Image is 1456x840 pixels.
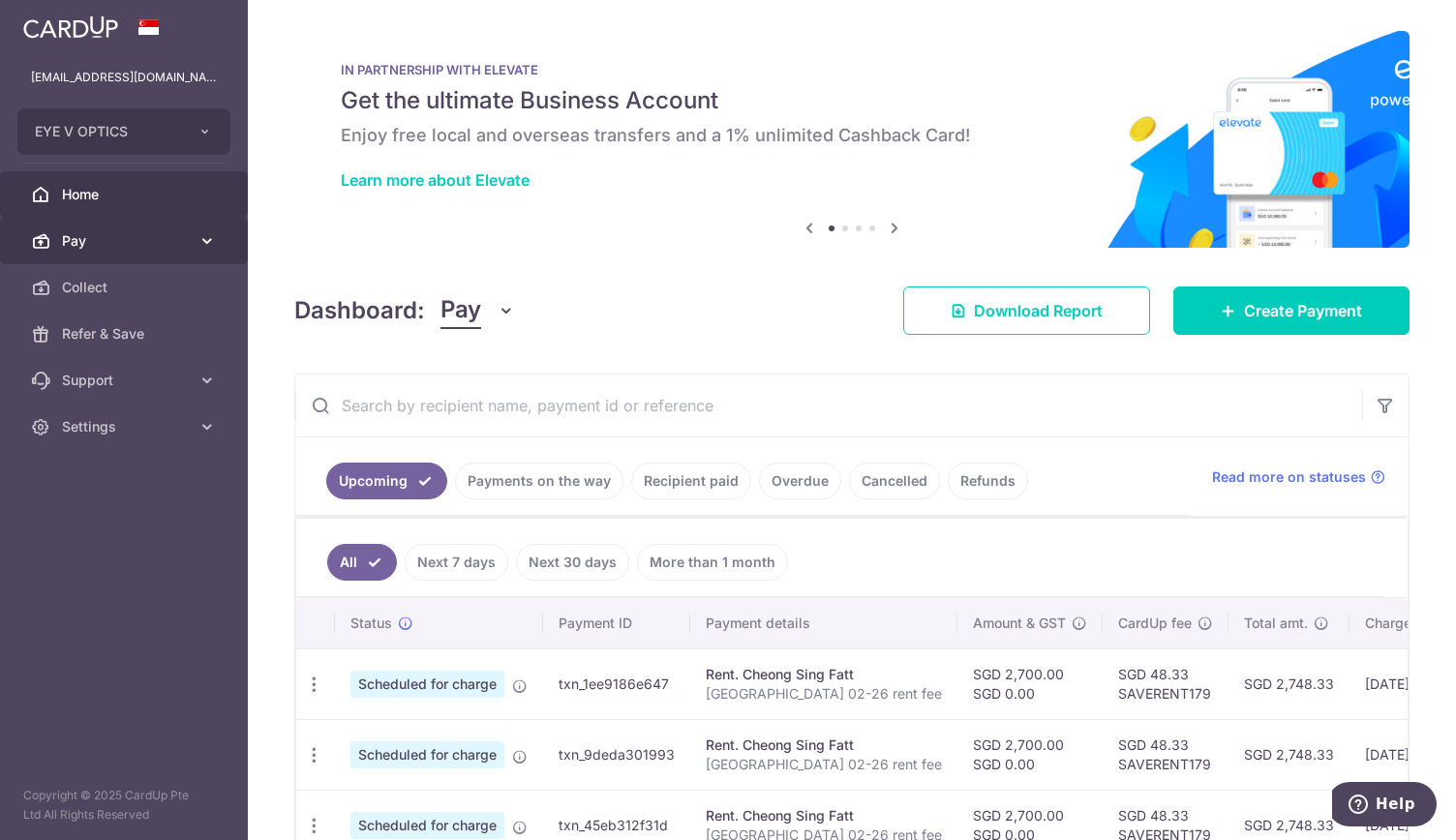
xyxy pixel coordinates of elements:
td: SGD 2,700.00 SGD 0.00 [957,719,1103,790]
a: Payments on the way [455,463,623,499]
td: SGD 2,748.33 [1228,648,1350,719]
div: Rent. Cheong Sing Fatt [706,665,942,684]
a: All [327,544,397,581]
a: Download Report [903,286,1150,335]
span: Scheduled for charge [350,741,504,768]
span: Refer & Save [62,324,190,344]
th: Payment ID [543,598,690,648]
span: Read more on statuses [1212,467,1366,487]
span: Pay [62,231,190,251]
span: Support [62,371,190,390]
td: SGD 2,700.00 SGD 0.00 [957,648,1103,719]
a: Upcoming [326,463,447,499]
span: Amount & GST [973,614,1066,633]
span: Scheduled for charge [350,812,504,839]
div: Rent. Cheong Sing Fatt [706,806,942,825]
span: Settings [62,417,190,436]
img: CardUp [23,15,118,39]
h4: Dashboard: [294,293,425,328]
th: Payment details [690,598,957,648]
td: SGD 48.33 SAVERENT179 [1103,719,1228,790]
a: More than 1 month [637,544,788,581]
button: EYE V OPTICS [17,108,230,155]
a: Overdue [759,463,841,499]
a: Next 7 days [405,544,508,581]
p: [GEOGRAPHIC_DATA] 02-26 rent fee [706,755,942,774]
button: Pay [440,292,515,329]
a: Learn more about Elevate [341,170,530,190]
h6: Enjoy free local and overseas transfers and a 1% unlimited Cashback Card! [341,124,1363,147]
p: IN PARTNERSHIP WITH ELEVATE [341,62,1363,77]
a: Read more on statuses [1212,467,1385,487]
a: Next 30 days [516,544,629,581]
a: Cancelled [849,463,940,499]
p: [EMAIL_ADDRESS][DOMAIN_NAME] [31,68,217,87]
td: SGD 48.33 SAVERENT179 [1103,648,1228,719]
span: Total amt. [1244,614,1308,633]
a: Recipient paid [631,463,751,499]
span: Pay [440,292,481,329]
span: Collect [62,278,190,297]
input: Search by recipient name, payment id or reference [295,375,1362,436]
span: Create Payment [1244,299,1362,322]
img: Renovation banner [294,31,1410,248]
h5: Get the ultimate Business Account [341,85,1363,116]
p: [GEOGRAPHIC_DATA] 02-26 rent fee [706,684,942,704]
span: Home [62,185,190,204]
div: Rent. Cheong Sing Fatt [706,735,942,755]
td: txn_9deda301993 [543,719,690,790]
a: Refunds [948,463,1028,499]
span: Download Report [974,299,1103,322]
span: EYE V OPTICS [35,122,178,141]
td: txn_1ee9186e647 [543,648,690,719]
span: Status [350,614,392,633]
td: SGD 2,748.33 [1228,719,1350,790]
span: CardUp fee [1118,614,1192,633]
span: Charge date [1365,614,1444,633]
a: Create Payment [1173,286,1410,335]
iframe: Opens a widget where you can find more information [1332,782,1437,830]
span: Scheduled for charge [350,671,504,698]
